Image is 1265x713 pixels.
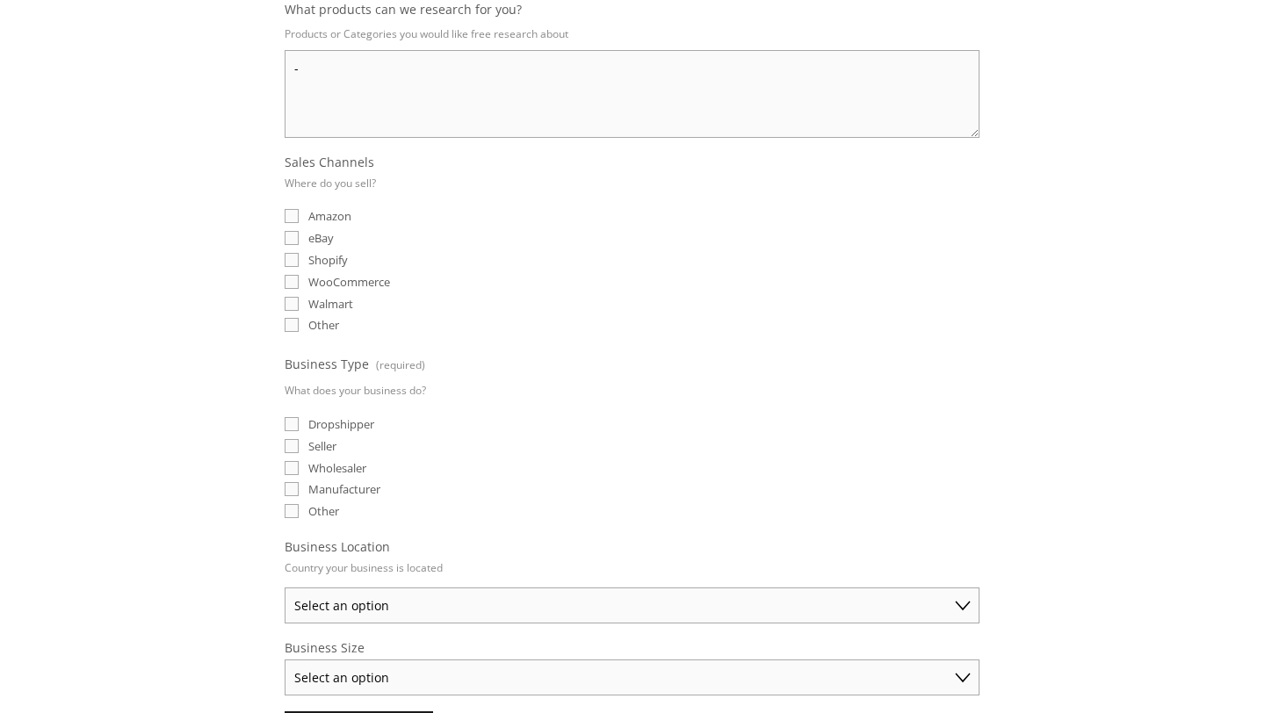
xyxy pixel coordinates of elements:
[285,439,299,453] input: Seller
[308,208,351,224] span: Amazon
[285,356,369,372] span: Business Type
[285,275,299,289] input: WooCommerce
[285,555,443,580] p: Country your business is located
[308,460,366,476] span: Wholesaler
[285,587,979,623] select: Business Location
[308,481,380,497] span: Manufacturer
[285,538,390,555] span: Business Location
[285,504,299,518] input: Other
[285,154,374,170] span: Sales Channels
[285,297,299,311] input: Walmart
[285,639,365,656] span: Business Size
[376,352,425,378] span: (required)
[285,378,426,403] p: What does your business do?
[308,296,353,312] span: Walmart
[308,317,339,333] span: Other
[285,253,299,267] input: Shopify
[285,417,299,431] input: Dropshipper
[285,170,376,196] p: Where do you sell?
[308,274,390,290] span: WooCommerce
[285,231,299,245] input: eBay
[285,482,299,496] input: Manufacturer
[285,21,979,47] p: Products or Categories you would like free research about
[308,416,374,432] span: Dropshipper
[308,252,348,268] span: Shopify
[285,1,522,18] span: What products can we research for you?
[308,503,339,519] span: Other
[285,659,979,695] select: Business Size
[285,50,979,138] textarea: -
[285,461,299,475] input: Wholesaler
[308,230,334,246] span: eBay
[308,438,336,454] span: Seller
[285,318,299,332] input: Other
[285,209,299,223] input: Amazon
